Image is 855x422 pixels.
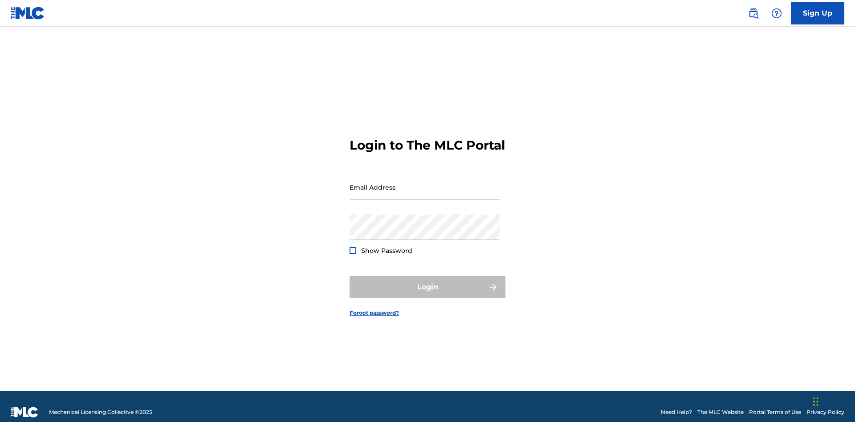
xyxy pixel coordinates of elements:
[810,379,855,422] iframe: Chat Widget
[49,408,152,416] span: Mechanical Licensing Collective © 2025
[768,4,786,22] div: Help
[11,7,45,20] img: MLC Logo
[661,408,692,416] a: Need Help?
[697,408,744,416] a: The MLC Website
[350,309,399,317] a: Forgot password?
[11,407,38,418] img: logo
[791,2,844,24] a: Sign Up
[806,408,844,416] a: Privacy Policy
[813,388,818,415] div: Drag
[771,8,782,19] img: help
[745,4,762,22] a: Public Search
[749,408,801,416] a: Portal Terms of Use
[350,138,505,153] h3: Login to The MLC Portal
[361,247,412,255] span: Show Password
[748,8,759,19] img: search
